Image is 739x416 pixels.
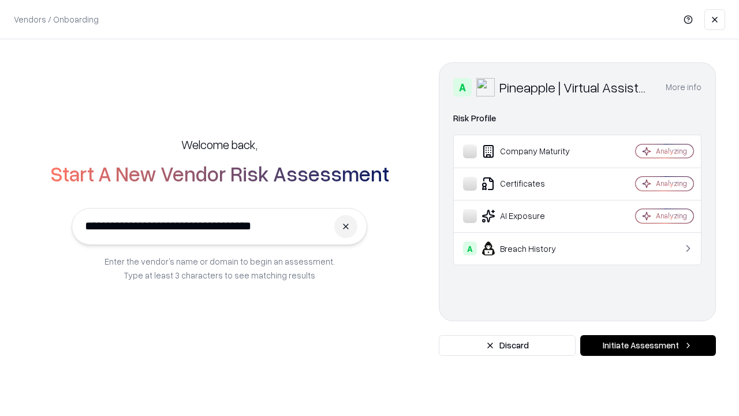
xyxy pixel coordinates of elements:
h5: Welcome back, [181,136,257,153]
div: Analyzing [656,179,687,188]
img: Pineapple | Virtual Assistant Agency [476,78,495,96]
div: Analyzing [656,211,687,221]
div: A [453,78,472,96]
div: Pineapple | Virtual Assistant Agency [499,78,652,96]
p: Enter the vendor’s name or domain to begin an assessment. Type at least 3 characters to see match... [104,254,335,282]
p: Vendors / Onboarding [14,13,99,25]
button: Discard [439,335,576,356]
div: Company Maturity [463,144,601,158]
button: More info [666,77,701,98]
div: Risk Profile [453,112,701,125]
div: Analyzing [656,146,687,156]
button: Initiate Assessment [580,335,716,356]
div: Certificates [463,177,601,191]
div: Breach History [463,242,601,255]
div: AI Exposure [463,209,601,223]
h2: Start A New Vendor Risk Assessment [50,162,389,185]
div: A [463,242,477,255]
